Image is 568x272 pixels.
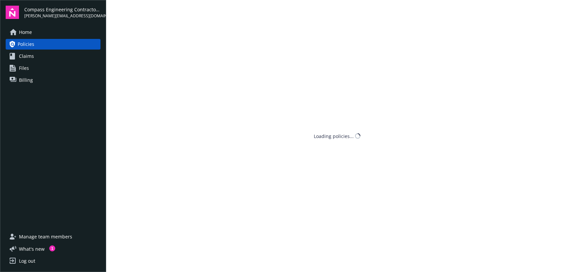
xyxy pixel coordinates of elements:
[6,51,100,62] a: Claims
[6,6,19,19] img: navigator-logo.svg
[19,256,35,266] div: Log out
[6,245,55,252] button: What's new1
[19,245,45,252] span: What ' s new
[19,27,32,38] span: Home
[24,13,100,19] span: [PERSON_NAME][EMAIL_ADDRESS][DOMAIN_NAME]
[18,39,34,50] span: Policies
[6,27,100,38] a: Home
[6,75,100,85] a: Billing
[49,245,55,251] div: 1
[19,51,34,62] span: Claims
[314,133,354,140] div: Loading policies...
[19,63,29,73] span: Files
[6,63,100,73] a: Files
[19,75,33,85] span: Billing
[19,231,72,242] span: Manage team members
[6,39,100,50] a: Policies
[24,6,100,13] span: Compass Engineering Contractors, Inc.
[6,231,100,242] a: Manage team members
[24,6,100,19] button: Compass Engineering Contractors, Inc.[PERSON_NAME][EMAIL_ADDRESS][DOMAIN_NAME]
